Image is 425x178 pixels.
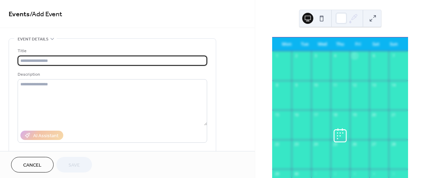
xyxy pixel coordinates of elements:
div: 5 [352,53,357,58]
div: 2 [333,171,338,176]
div: 6 [371,53,377,58]
div: 16 [294,112,299,117]
div: 28 [391,142,396,147]
div: Description [18,71,206,78]
div: 7 [391,53,396,58]
div: 18 [333,112,338,117]
div: 21 [391,112,396,117]
div: 4 [333,53,338,58]
div: 1 [313,171,318,176]
span: / Add Event [30,8,62,21]
div: Tue [296,37,314,51]
div: Sun [385,37,403,51]
div: 29 [274,171,279,176]
div: 17 [313,112,318,117]
div: 2 [294,53,299,58]
div: 13 [371,83,377,88]
div: 10 [313,83,318,88]
div: 3 [313,53,318,58]
div: 25 [333,142,338,147]
div: 5 [391,171,396,176]
div: Sat [367,37,385,51]
div: 11 [333,83,338,88]
div: Title [18,47,206,55]
div: 4 [371,171,377,176]
div: 19 [352,112,357,117]
div: 30 [294,171,299,176]
div: 22 [274,142,279,147]
div: Fri [349,37,367,51]
div: 15 [274,112,279,117]
div: 20 [371,112,377,117]
a: Events [9,8,30,21]
div: 8 [274,83,279,88]
div: 3 [352,171,357,176]
div: 9 [294,83,299,88]
div: 12 [352,83,357,88]
div: 14 [391,83,396,88]
div: 26 [352,142,357,147]
button: Cancel [11,157,54,172]
div: Mon [278,37,296,51]
div: Wed [313,37,331,51]
div: Thu [331,37,349,51]
div: 1 [274,53,279,58]
div: 27 [371,142,377,147]
span: Event details [18,36,48,43]
span: Cancel [23,162,41,169]
div: 23 [294,142,299,147]
div: 24 [313,142,318,147]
